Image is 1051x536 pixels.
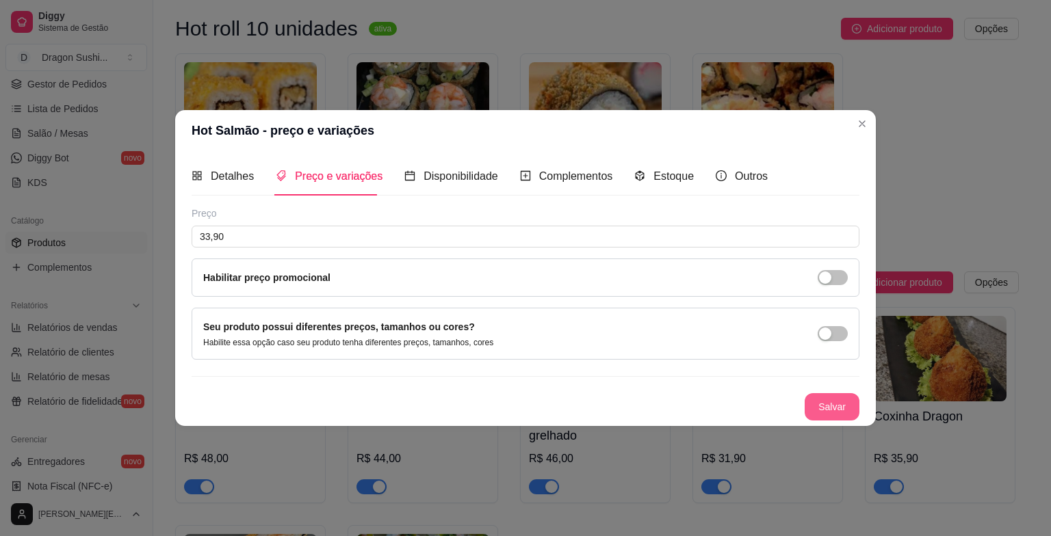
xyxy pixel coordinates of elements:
[203,337,493,348] p: Habilite essa opção caso seu produto tenha diferentes preços, tamanhos, cores
[805,393,859,420] button: Salvar
[716,170,727,181] span: info-circle
[851,113,873,135] button: Close
[404,170,415,181] span: calendar
[735,170,768,182] span: Outros
[192,226,859,247] input: Ex.: R$12,99
[203,272,330,283] label: Habilitar preço promocional
[520,170,531,181] span: plus-square
[539,170,613,182] span: Complementos
[295,170,382,182] span: Preço e variações
[211,170,254,182] span: Detalhes
[634,170,645,181] span: code-sandbox
[653,170,694,182] span: Estoque
[276,170,287,181] span: tags
[192,170,203,181] span: appstore
[203,321,475,332] label: Seu produto possui diferentes preços, tamanhos ou cores?
[175,110,876,151] header: Hot Salmão - preço e variações
[192,206,859,220] div: Preço
[424,170,498,182] span: Disponibilidade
